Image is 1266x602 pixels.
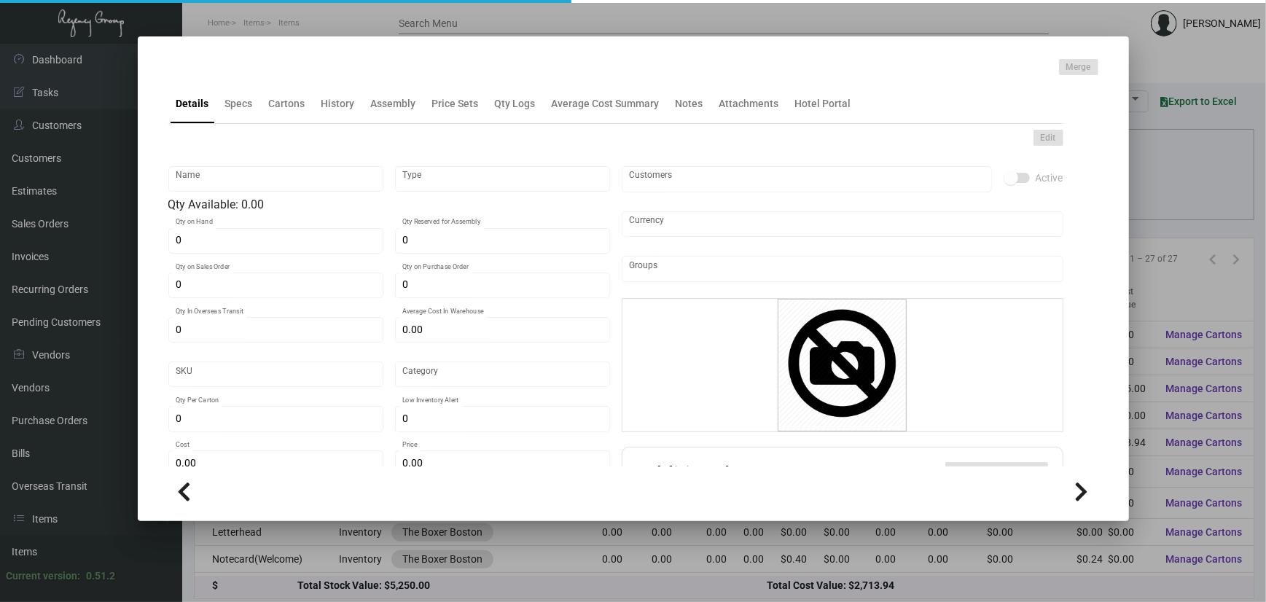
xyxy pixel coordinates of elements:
div: Cartons [269,96,305,112]
button: Edit [1033,130,1063,146]
h2: Additional Fees [637,462,778,488]
div: History [321,96,355,112]
div: Qty Logs [495,96,536,112]
div: Average Cost Summary [552,96,660,112]
div: Specs [225,96,253,112]
div: Assembly [371,96,416,112]
div: Hotel Portal [795,96,851,112]
span: Merge [1066,61,1091,74]
div: Notes [676,96,703,112]
div: Qty Available: 0.00 [168,196,610,214]
input: Add new.. [629,173,984,185]
button: Add Additional Fee [945,462,1048,488]
span: Active [1036,169,1063,187]
input: Add new.. [629,263,1055,275]
div: Current version: [6,568,80,584]
button: Merge [1059,59,1098,75]
div: Attachments [719,96,779,112]
div: Price Sets [432,96,479,112]
span: Edit [1041,132,1056,144]
div: Details [176,96,209,112]
div: 0.51.2 [86,568,115,584]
